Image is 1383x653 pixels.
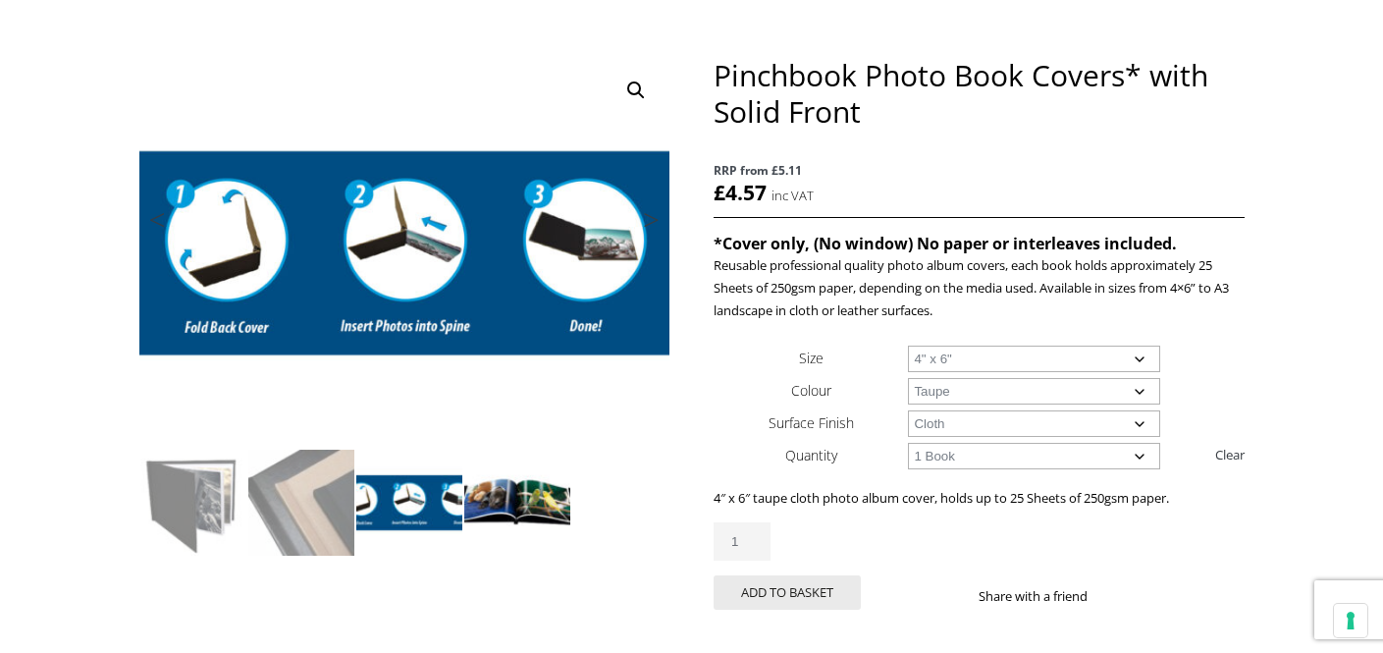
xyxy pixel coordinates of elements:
[140,450,246,556] img: Pinchbook Photo Book Covers* with Solid Front
[799,349,824,367] label: Size
[1215,439,1245,470] a: Clear options
[714,254,1244,322] p: Reusable professional quality photo album covers, each book holds approximately 25 Sheets of 250g...
[714,57,1244,130] h1: Pinchbook Photo Book Covers* with Solid Front
[1135,588,1150,604] img: twitter sharing button
[1158,588,1174,604] img: email sharing button
[1111,588,1127,604] img: facebook sharing button
[979,585,1111,608] p: Share with a friend
[248,450,354,556] img: Pinchbook Photo Book Covers* with Solid Front - Image 2
[714,575,861,610] button: Add to basket
[714,522,771,561] input: Product quantity
[464,450,570,556] img: Pinchbook Photo Book Covers* with Solid Front - Image 4
[785,446,837,464] label: Quantity
[714,179,767,206] bdi: 4.57
[769,413,854,432] label: Surface Finish
[618,73,654,108] a: View full-screen image gallery
[1334,604,1367,637] button: Your consent preferences for tracking technologies
[791,381,831,400] label: Colour
[714,179,725,206] span: £
[356,450,462,556] img: Pinchbook Photo Book Covers* with Solid Front - Image 3
[714,159,1244,182] span: RRP from £5.11
[714,233,1244,254] h4: *Cover only, (No window) No paper or interleaves included.
[714,487,1244,510] p: 4″ x 6″ taupe cloth photo album cover, holds up to 25 Sheets of 250gsm paper.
